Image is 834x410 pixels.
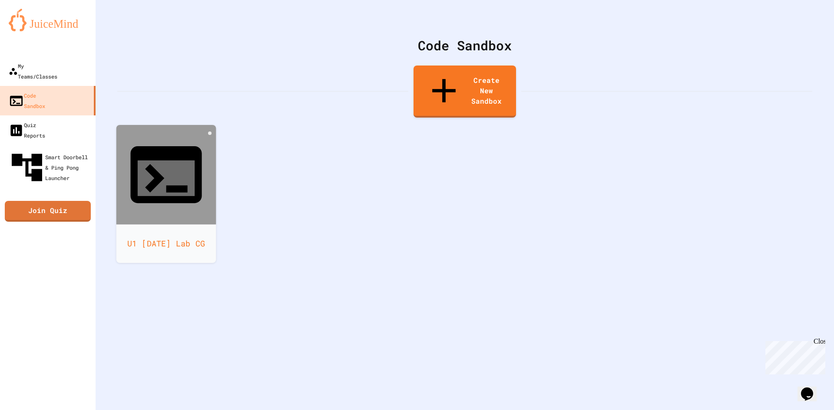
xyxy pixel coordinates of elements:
[9,90,45,111] div: Code Sandbox
[116,224,216,263] div: U1 [DATE] Lab CG
[9,120,45,141] div: Quiz Reports
[116,125,216,263] a: U1 [DATE] Lab CG
[3,3,60,55] div: Chat with us now!Close
[798,375,825,401] iframe: chat widget
[9,149,92,186] div: Smart Doorbell & Ping Pong Launcher
[5,201,91,222] a: Join Quiz
[117,36,812,55] div: Code Sandbox
[9,9,87,31] img: logo-orange.svg
[414,66,516,118] a: Create New Sandbox
[9,61,57,82] div: My Teams/Classes
[762,338,825,374] iframe: chat widget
